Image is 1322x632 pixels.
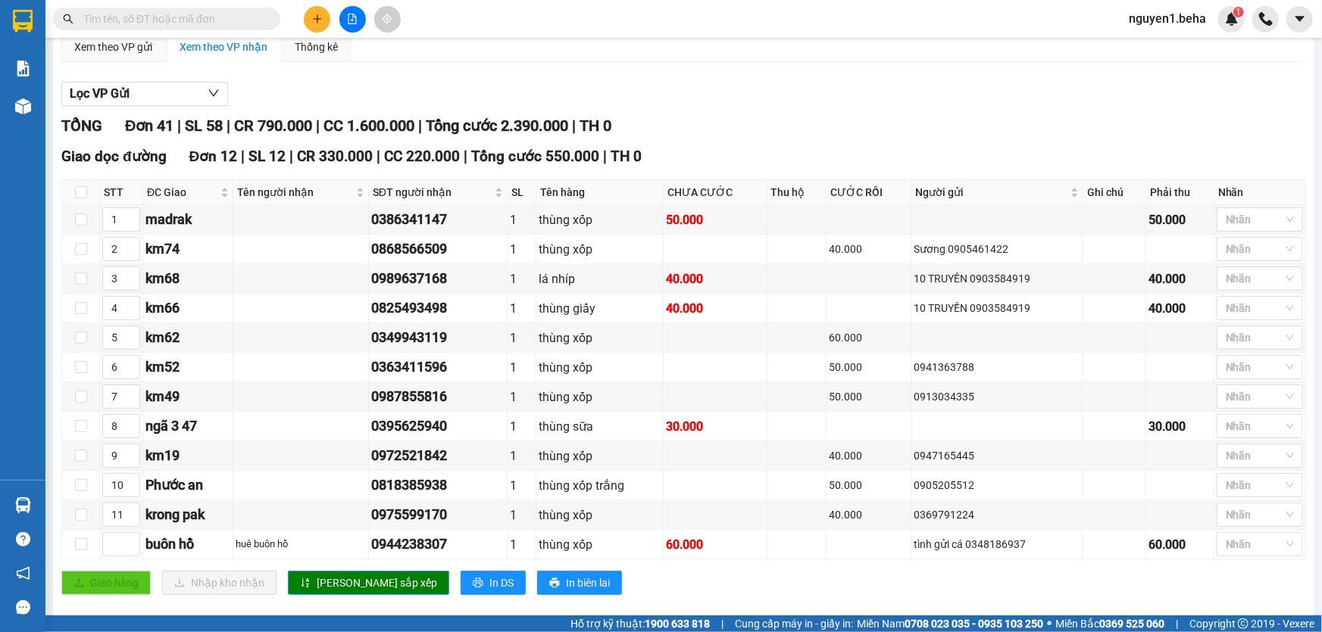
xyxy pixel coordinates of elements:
[539,358,661,377] div: thùng xốp
[371,356,505,378] div: 0363411596
[1083,180,1146,205] th: Ghi chú
[1149,535,1211,554] div: 60.000
[125,117,173,135] span: Đơn 41
[382,14,392,24] span: aim
[510,299,533,318] div: 1
[384,148,460,165] span: CC 220.000
[371,327,505,348] div: 0349943119
[145,238,230,260] div: km74
[666,210,764,229] div: 50.000
[369,353,508,382] td: 0363411596
[145,209,230,230] div: madrak
[145,268,230,289] div: km68
[1236,7,1241,17] span: 1
[369,205,508,235] td: 0386341147
[464,148,467,165] span: |
[16,532,30,546] span: question-circle
[371,209,505,230] div: 0386341147
[914,536,1080,553] div: tình gửi cá 0348186937
[369,323,508,353] td: 0349943119
[371,504,505,525] div: 0975599170
[510,240,533,259] div: 1
[236,537,365,552] div: huê buôn hồ
[666,269,764,288] div: 40.000
[234,117,312,135] span: CR 790.000
[829,241,908,257] div: 40.000
[580,117,611,135] span: TH 0
[539,328,661,347] div: thùng xốp
[237,184,352,201] span: Tên người nhận
[145,534,230,555] div: buôn hồ
[914,270,1080,287] div: 10 TRUYỀN 0903584919
[508,180,536,205] th: SL
[185,117,223,135] span: SL 58
[300,578,311,590] span: sort-ascending
[162,571,277,595] button: downloadNhập kho nhận
[539,506,661,525] div: thùng xốp
[829,506,908,523] div: 40.000
[914,388,1080,405] div: 0913034335
[371,445,505,466] div: 0972521842
[295,39,338,55] div: Thống kê
[664,180,767,205] th: CHƯA CƯỚC
[611,148,642,165] span: TH 0
[1149,299,1211,318] div: 40.000
[61,571,151,595] button: uploadGiao hàng
[316,117,320,135] span: |
[371,416,505,437] div: 0395625940
[914,300,1080,316] div: 10 TRUYỀN 0903584919
[1047,621,1052,627] span: ⚪️
[371,534,505,555] div: 0944238307
[304,6,330,33] button: plus
[767,180,827,205] th: Thu hộ
[369,441,508,471] td: 0972521842
[373,184,492,201] span: SĐT người nhận
[61,148,167,165] span: Giao dọc đường
[61,82,228,106] button: Lọc VP Gửi
[16,566,30,581] span: notification
[369,412,508,441] td: 0395625940
[189,148,238,165] span: Đơn 12
[241,148,245,165] span: |
[147,184,217,201] span: ĐC Giao
[1117,9,1218,28] span: nguyen1.beha
[227,117,230,135] span: |
[539,299,661,318] div: thùng giấy
[1259,12,1273,26] img: phone-icon
[13,10,33,33] img: logo-vxr
[572,117,576,135] span: |
[510,506,533,525] div: 1
[145,297,230,319] div: km66
[323,117,414,135] span: CC 1.600.000
[829,447,908,464] div: 40.000
[857,615,1043,632] span: Miền Nam
[145,356,230,378] div: km52
[510,210,533,229] div: 1
[666,417,764,436] div: 30.000
[1176,615,1178,632] span: |
[914,506,1080,523] div: 0369791224
[536,180,664,205] th: Tên hàng
[145,504,230,525] div: krong pak
[371,238,505,260] div: 0868566509
[566,574,610,591] span: In biên lai
[829,477,908,493] div: 50.000
[371,268,505,289] div: 0989637168
[539,240,661,259] div: thùng xốp
[208,87,220,99] span: down
[539,210,661,229] div: thùng xốp
[905,618,1043,630] strong: 0708 023 035 - 0935 103 250
[371,297,505,319] div: 0825493498
[145,327,230,348] div: km62
[1293,12,1307,26] span: caret-down
[145,386,230,407] div: km49
[829,329,908,346] div: 60.000
[1149,417,1211,436] div: 30.000
[1225,12,1239,26] img: icon-new-feature
[369,530,508,559] td: 0944238307
[537,571,622,595] button: printerIn biên lai
[369,264,508,294] td: 0989637168
[735,615,853,632] span: Cung cấp máy in - giấy in:
[297,148,373,165] span: CR 330.000
[16,600,30,615] span: message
